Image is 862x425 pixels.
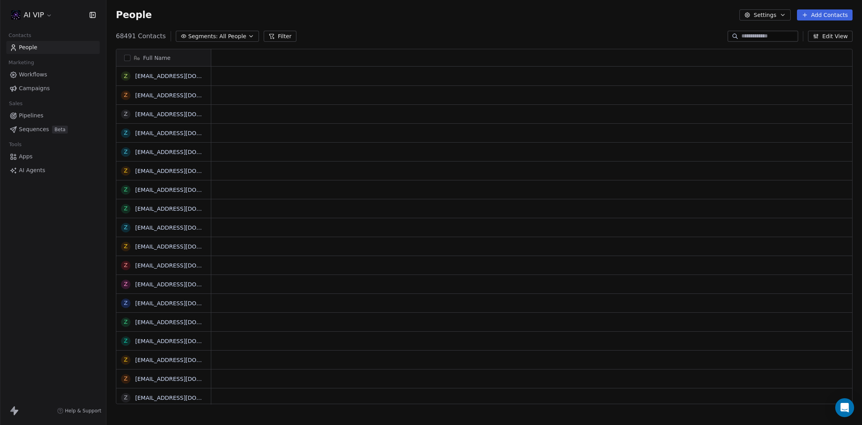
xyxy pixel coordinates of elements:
[135,187,232,193] a: [EMAIL_ADDRESS][DOMAIN_NAME]
[135,73,232,79] a: [EMAIL_ADDRESS][DOMAIN_NAME]
[24,10,44,20] span: AI VIP
[220,32,246,41] span: All People
[188,32,218,41] span: Segments:
[135,262,232,269] a: [EMAIL_ADDRESS][DOMAIN_NAME]
[808,31,853,42] button: Edit View
[124,204,128,213] div: z
[143,54,171,62] span: Full Name
[124,261,128,269] div: z
[19,125,49,134] span: Sequences
[6,109,100,122] a: Pipelines
[19,152,33,161] span: Apps
[6,150,100,163] a: Apps
[116,67,211,405] div: grid
[124,110,128,118] div: z
[135,149,232,155] a: [EMAIL_ADDRESS][DOMAIN_NAME]
[6,41,100,54] a: People
[135,300,232,306] a: [EMAIL_ADDRESS][DOMAIN_NAME]
[135,395,232,401] a: [EMAIL_ADDRESS][DOMAIN_NAME]
[116,49,211,66] div: Full Name
[797,9,853,20] button: Add Contacts
[6,164,100,177] a: AI Agents
[264,31,296,42] button: Filter
[124,393,128,402] div: z
[65,408,101,414] span: Help & Support
[739,9,790,20] button: Settings
[124,318,128,326] div: z
[135,111,232,117] a: [EMAIL_ADDRESS][DOMAIN_NAME]
[19,43,37,52] span: People
[6,139,25,150] span: Tools
[6,82,100,95] a: Campaigns
[52,126,68,134] span: Beta
[124,356,128,364] div: z
[116,9,152,21] span: People
[135,319,232,325] a: [EMAIL_ADDRESS][DOMAIN_NAME]
[124,148,128,156] div: z
[135,206,232,212] a: [EMAIL_ADDRESS][DOMAIN_NAME]
[135,168,232,174] a: [EMAIL_ADDRESS][DOMAIN_NAME]
[19,84,50,93] span: Campaigns
[124,186,128,194] div: z
[124,242,128,251] div: z
[19,166,45,174] span: AI Agents
[9,8,54,22] button: AI VIP
[6,68,100,81] a: Workflows
[19,71,47,79] span: Workflows
[124,375,128,383] div: z
[135,225,232,231] a: [EMAIL_ADDRESS][DOMAIN_NAME]
[116,32,166,41] span: 68491 Contacts
[6,98,26,109] span: Sales
[135,338,232,344] a: [EMAIL_ADDRESS][DOMAIN_NAME]
[135,130,232,136] a: [EMAIL_ADDRESS][DOMAIN_NAME]
[124,280,128,288] div: z
[135,376,232,382] a: [EMAIL_ADDRESS][DOMAIN_NAME]
[135,92,232,98] a: [EMAIL_ADDRESS][DOMAIN_NAME]
[11,10,20,20] img: 2025-01-15_18-31-34.jpg
[835,398,854,417] div: Open Intercom Messenger
[135,357,232,363] a: [EMAIL_ADDRESS][DOMAIN_NAME]
[124,223,128,232] div: z
[124,167,128,175] div: z
[124,129,128,137] div: z
[5,57,37,69] span: Marketing
[124,299,128,307] div: z
[57,408,101,414] a: Help & Support
[5,30,35,41] span: Contacts
[124,91,128,99] div: z
[6,123,100,136] a: SequencesBeta
[124,337,128,345] div: z
[124,72,128,80] div: z
[19,111,43,120] span: Pipelines
[135,243,232,250] a: [EMAIL_ADDRESS][DOMAIN_NAME]
[135,281,232,288] a: [EMAIL_ADDRESS][DOMAIN_NAME]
